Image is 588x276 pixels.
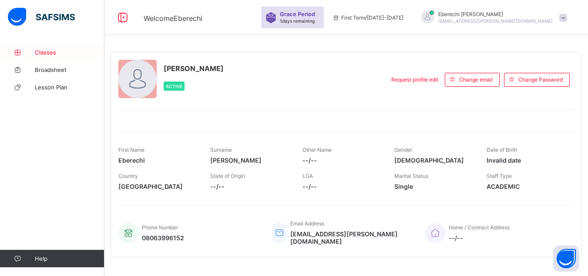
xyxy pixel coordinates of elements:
span: Change Password [518,76,563,83]
span: Help [35,255,104,262]
span: First Name [118,147,144,153]
span: Invalid date [487,157,565,164]
span: 08063996152 [142,234,184,242]
span: Country [118,173,138,179]
span: Active [166,84,182,89]
span: Single [394,183,473,190]
span: Home / Contract Address [449,224,510,231]
span: Grace Period [280,11,315,17]
button: Open asap [553,245,579,272]
span: [DEMOGRAPHIC_DATA] [394,157,473,164]
span: Eberechi [118,157,197,164]
span: Date of Birth [487,147,517,153]
span: ACADEMIC [487,183,565,190]
span: [EMAIL_ADDRESS][PERSON_NAME][DOMAIN_NAME] [290,230,412,245]
span: Eberechi [PERSON_NAME] [438,11,553,17]
span: [EMAIL_ADDRESS][PERSON_NAME][DOMAIN_NAME] [438,18,553,24]
span: LGA [302,173,313,179]
span: Phone Number [142,224,178,231]
span: Request profile edit [391,76,438,83]
span: Welcome Eberechi [144,14,202,23]
span: --/-- [302,183,381,190]
span: Surname [210,147,232,153]
span: State of Origin [210,173,245,179]
span: Marital Status [394,173,428,179]
span: --/-- [449,234,510,242]
span: [PERSON_NAME] [210,157,289,164]
span: Gender [394,147,412,153]
span: session/term information [333,14,403,21]
span: 1 days remaining [280,18,315,24]
span: [PERSON_NAME] [164,64,224,73]
span: --/-- [210,183,289,190]
div: EberechiOlukayode [412,10,571,25]
span: Other Name [302,147,332,153]
span: Broadsheet [35,66,104,73]
span: Staff Type [487,173,512,179]
span: [GEOGRAPHIC_DATA] [118,183,197,190]
img: sticker-purple.71386a28dfed39d6af7621340158ba97.svg [265,12,276,23]
span: --/-- [302,157,381,164]
span: Lesson Plan [35,84,104,91]
span: Email Address [290,220,324,227]
span: Classes [35,49,104,56]
span: Change email [459,76,493,83]
img: safsims [8,8,75,26]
